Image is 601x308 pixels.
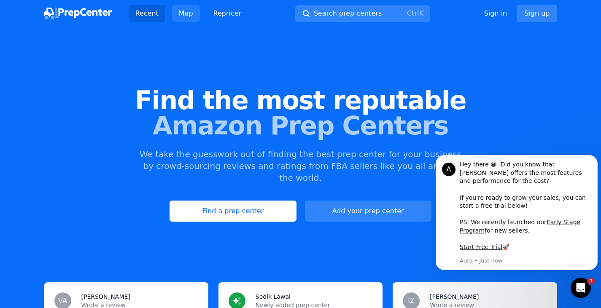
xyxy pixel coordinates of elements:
span: Search prep centers [314,8,382,19]
h3: Sodik Lawal [256,292,291,301]
button: Search prep centersCtrlK [295,5,430,22]
a: Map [172,5,200,22]
p: We take the guesswork out of finding the best prep center for your business by crowd-sourcing rev... [139,148,463,184]
iframe: Intercom live chat [571,278,591,298]
a: Sign up [517,5,557,22]
span: Amazon Prep Centers [13,113,588,138]
span: IZ [408,297,415,304]
span: Find the most reputable [13,88,588,113]
span: 1 [588,278,595,284]
h3: [PERSON_NAME] [430,292,479,301]
kbd: Ctrl [407,9,419,17]
a: Add your prep center [305,201,431,222]
a: Recent [129,5,165,22]
a: Sign in [484,8,507,19]
img: PrepCenter [44,8,112,19]
a: Find a prep center [170,201,296,222]
kbd: K [419,9,423,17]
iframe: Intercom notifications message [432,153,601,302]
span: VA [58,297,67,304]
a: Repricer [207,5,248,22]
h3: [PERSON_NAME] [81,292,130,301]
